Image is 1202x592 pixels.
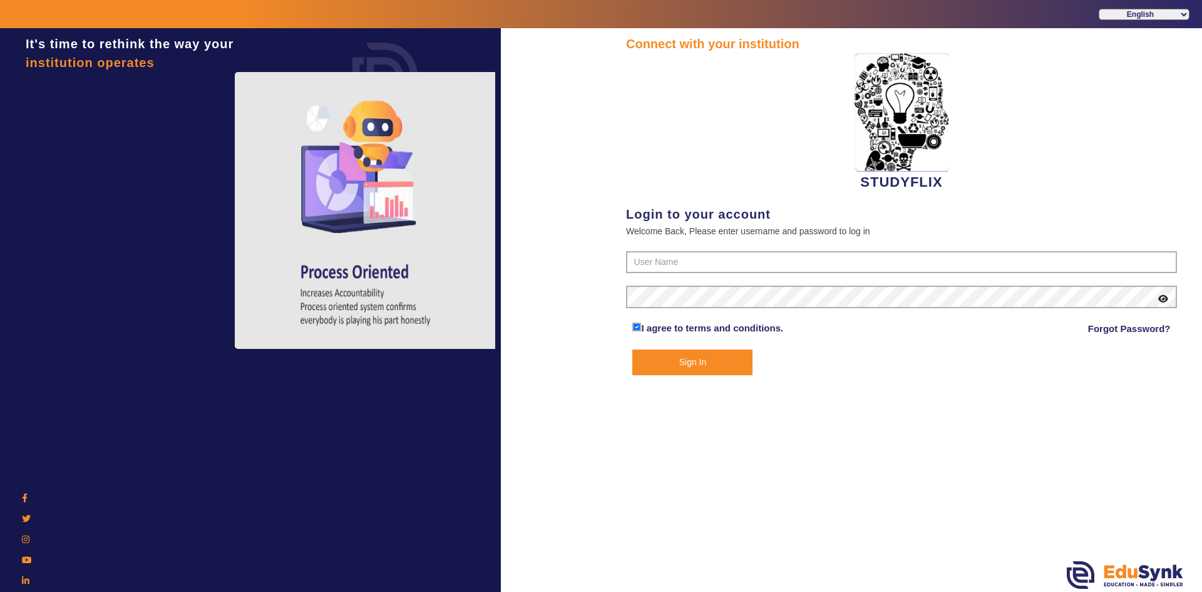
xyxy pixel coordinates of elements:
[626,205,1177,224] div: Login to your account
[1088,321,1171,336] a: Forgot Password?
[632,350,753,375] button: Sign In
[641,323,783,333] a: I agree to terms and conditions.
[26,56,155,70] span: institution operates
[626,34,1177,53] div: Connect with your institution
[626,251,1177,274] input: User Name
[855,53,948,172] img: 2da83ddf-6089-4dce-a9e2-416746467bdd
[338,28,432,122] img: login.png
[1067,561,1183,589] img: edusynk.png
[235,72,498,349] img: login4.png
[26,37,234,51] span: It's time to rethink the way your
[626,224,1177,239] div: Welcome Back, Please enter username and password to log in
[626,53,1177,192] div: STUDYFLIX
